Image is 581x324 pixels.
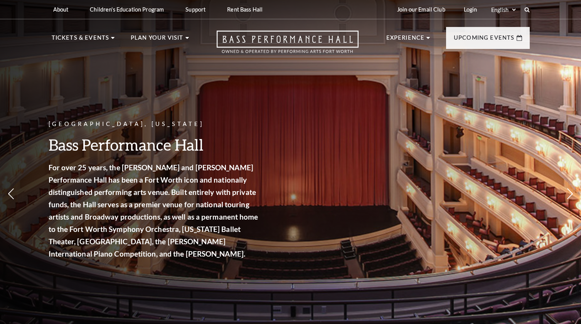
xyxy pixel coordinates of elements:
[454,33,515,47] p: Upcoming Events
[131,33,184,47] p: Plan Your Visit
[49,135,261,154] h3: Bass Performance Hall
[227,6,263,13] p: Rent Bass Hall
[185,6,205,13] p: Support
[52,33,109,47] p: Tickets & Events
[490,6,517,13] select: Select:
[386,33,425,47] p: Experience
[49,163,258,258] strong: For over 25 years, the [PERSON_NAME] and [PERSON_NAME] Performance Hall has been a Fort Worth ico...
[90,6,164,13] p: Children's Education Program
[49,119,261,129] p: [GEOGRAPHIC_DATA], [US_STATE]
[53,6,69,13] p: About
